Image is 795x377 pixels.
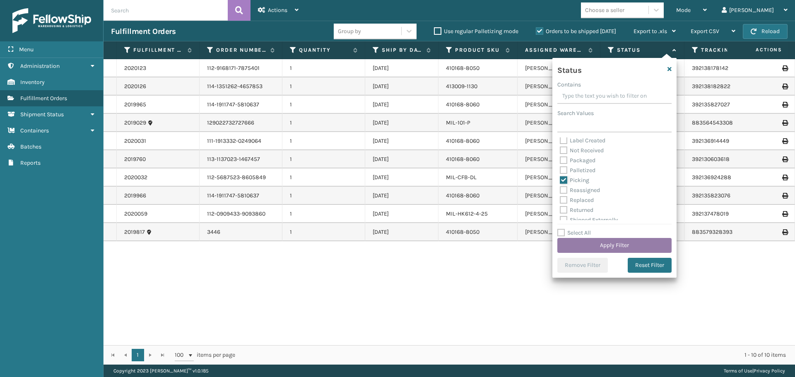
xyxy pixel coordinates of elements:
[676,7,691,14] span: Mode
[518,77,600,96] td: [PERSON_NAME]
[268,7,287,14] span: Actions
[446,174,477,181] a: MIL-CFB-DL
[518,150,600,168] td: [PERSON_NAME]
[175,351,187,359] span: 100
[560,177,589,184] label: Picking
[557,229,591,236] label: Select All
[782,193,787,199] i: Print Label
[365,223,438,241] td: [DATE]
[692,65,728,72] a: 392138178142
[282,168,365,187] td: 1
[446,156,479,163] a: 410168-8060
[19,46,34,53] span: Menu
[200,114,282,132] td: 129022732727666
[557,109,594,118] label: Search Values
[701,46,751,54] label: Tracking Number
[365,96,438,114] td: [DATE]
[628,258,672,273] button: Reset Filter
[282,59,365,77] td: 1
[560,197,594,204] label: Replaced
[724,368,752,374] a: Terms of Use
[132,349,144,361] a: 1
[692,156,730,163] a: 392130603618
[446,228,479,235] a: 410168-8050
[365,59,438,77] td: [DATE]
[560,137,605,144] label: Label Created
[782,84,787,89] i: Print Label
[124,173,147,182] a: 2020032
[518,205,600,223] td: [PERSON_NAME]
[560,187,600,194] label: Reassigned
[782,211,787,217] i: Print Label
[124,101,146,109] a: 2019965
[282,96,365,114] td: 1
[782,229,787,235] i: Print Label
[782,156,787,162] i: Print Label
[446,101,479,108] a: 410168-8060
[20,127,49,134] span: Containers
[133,46,183,54] label: Fulfillment Order Id
[282,205,365,223] td: 1
[446,137,479,144] a: 410168-8060
[692,228,732,235] a: 883579328393
[525,46,584,54] label: Assigned Warehouse
[518,187,600,205] td: [PERSON_NAME]
[536,28,616,35] label: Orders to be shipped [DATE]
[724,365,785,377] div: |
[200,150,282,168] td: 113-1137023-1467457
[20,62,60,70] span: Administration
[216,46,266,54] label: Order Number
[20,111,64,118] span: Shipment Status
[692,101,730,108] a: 392135827027
[124,137,146,145] a: 2020031
[124,228,145,236] a: 2019817
[782,120,787,126] i: Print Label
[446,192,479,199] a: 410168-8060
[247,351,786,359] div: 1 - 10 of 10 items
[175,349,235,361] span: items per page
[20,95,67,102] span: Fulfillment Orders
[282,150,365,168] td: 1
[730,43,787,57] span: Actions
[560,167,595,174] label: Palletized
[200,96,282,114] td: 114-1911747-5810637
[691,28,719,35] span: Export CSV
[124,64,146,72] a: 2020123
[365,187,438,205] td: [DATE]
[560,207,593,214] label: Returned
[111,26,176,36] h3: Fulfillment Orders
[692,83,730,90] a: 392138182822
[282,223,365,241] td: 1
[113,365,209,377] p: Copyright 2023 [PERSON_NAME]™ v 1.0.185
[634,28,667,35] span: Export to .xls
[446,83,477,90] a: 413009-1130
[200,168,282,187] td: 112-5687523-8605849
[446,65,479,72] a: 410168-8050
[20,79,45,86] span: Inventory
[560,157,595,164] label: Packaged
[382,46,422,54] label: Ship By Date
[446,210,488,217] a: MIL-HK612-4-25
[782,65,787,71] i: Print Label
[557,258,608,273] button: Remove Filter
[692,174,731,181] a: 392136924288
[518,132,600,150] td: [PERSON_NAME]
[692,119,733,126] a: 883564543308
[200,77,282,96] td: 114-1351262-4657853
[282,132,365,150] td: 1
[692,192,730,199] a: 392135823076
[743,24,788,39] button: Reload
[560,216,618,223] label: Shipped Externally
[200,205,282,223] td: 112-0909433-9093860
[782,175,787,180] i: Print Label
[560,147,604,154] label: Not Received
[518,114,600,132] td: [PERSON_NAME]
[365,205,438,223] td: [DATE]
[282,77,365,96] td: 1
[782,102,787,108] i: Print Label
[365,150,438,168] td: [DATE]
[124,155,146,163] a: 2019760
[338,27,361,36] div: Group by
[299,46,349,54] label: Quantity
[12,8,91,33] img: logo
